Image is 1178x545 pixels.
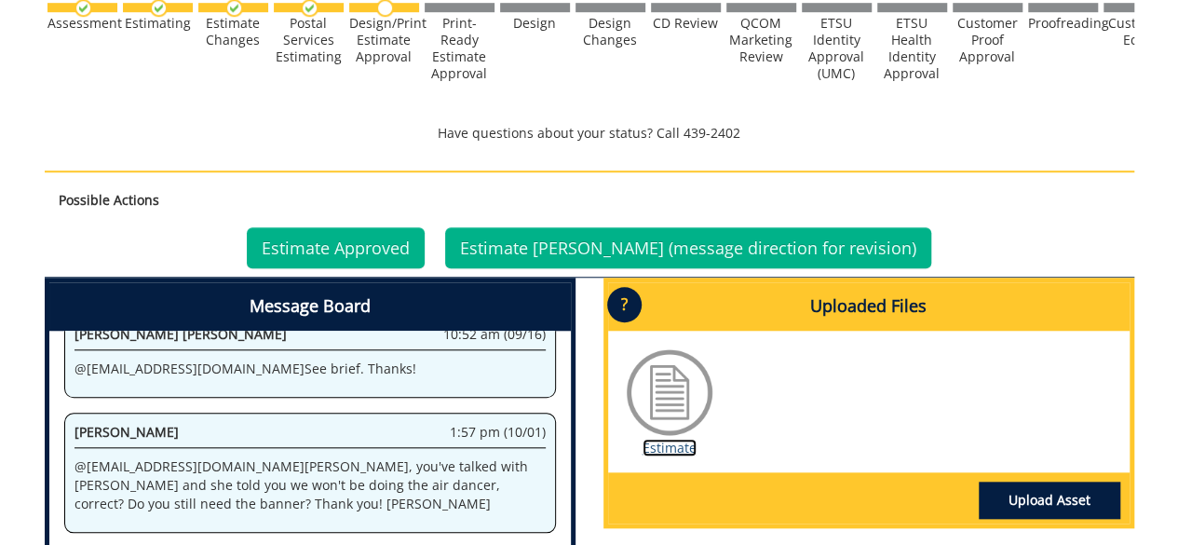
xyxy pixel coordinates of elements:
[49,282,571,331] h4: Message Board
[450,423,546,442] span: 1:57 pm (10/01)
[123,15,193,32] div: Estimating
[59,191,159,209] strong: Possible Actions
[1028,15,1098,32] div: Proofreading
[802,15,872,82] div: ETSU Identity Approval (UMC)
[608,282,1130,331] h4: Uploaded Files
[47,15,117,32] div: Assessment
[445,227,931,268] a: Estimate [PERSON_NAME] (message direction for revision)
[953,15,1022,65] div: Customer Proof Approval
[198,15,268,48] div: Estimate Changes
[607,287,642,322] p: ?
[443,325,546,344] span: 10:52 am (09/16)
[1104,15,1173,48] div: Customer Edits
[274,15,344,65] div: Postal Services Estimating
[651,15,721,32] div: CD Review
[575,15,645,48] div: Design Changes
[247,227,425,268] a: Estimate Approved
[425,15,494,82] div: Print-Ready Estimate Approval
[74,423,179,441] span: [PERSON_NAME]
[349,15,419,65] div: Design/Print Estimate Approval
[979,482,1120,519] a: Upload Asset
[74,360,546,378] p: @ [EMAIL_ADDRESS][DOMAIN_NAME] See brief. Thanks!
[74,457,546,513] p: @ [EMAIL_ADDRESS][DOMAIN_NAME] [PERSON_NAME], you've talked with [PERSON_NAME] and she told you w...
[726,15,796,65] div: QCOM Marketing Review
[45,124,1134,143] p: Have questions about your status? Call 439-2402
[877,15,947,82] div: ETSU Health Identity Approval
[500,15,570,32] div: Design
[643,439,697,456] a: Estimate
[74,325,287,343] span: [PERSON_NAME] [PERSON_NAME]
